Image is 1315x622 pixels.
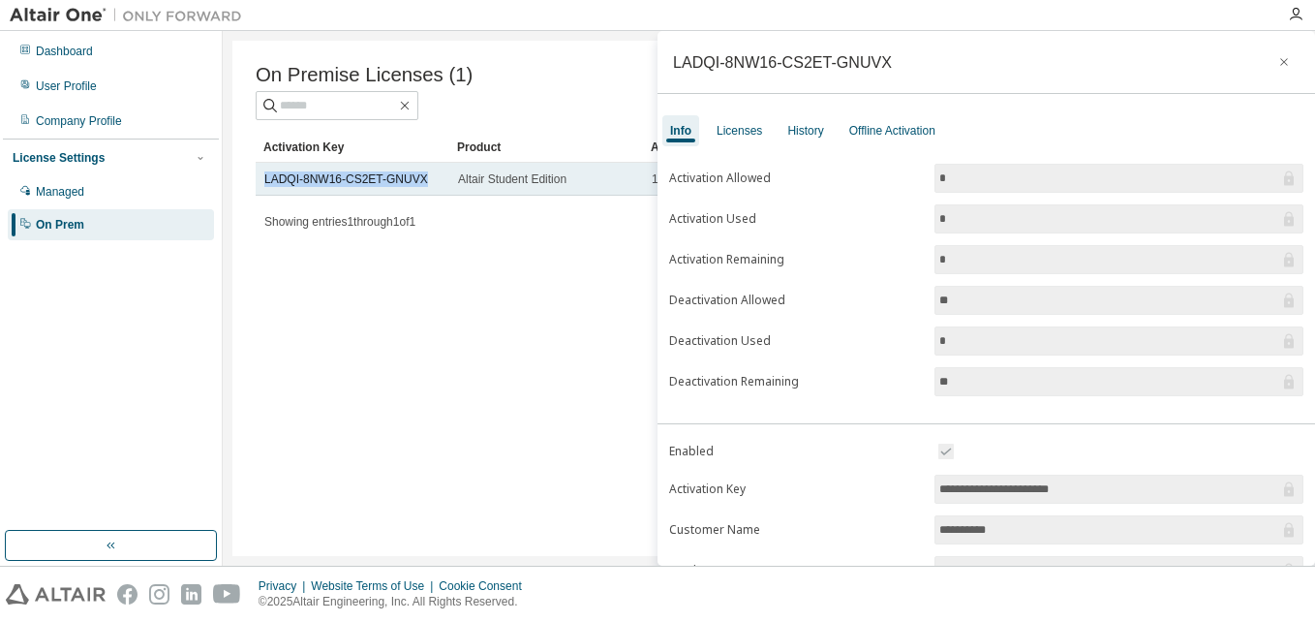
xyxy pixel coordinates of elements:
label: Deactivation Allowed [669,293,923,308]
span: Altair Student Edition [458,171,566,187]
div: Activation Allowed [651,132,829,163]
div: Offline Activation [849,123,935,139]
div: Dashboard [36,44,93,59]
div: Privacy [259,578,311,594]
img: youtube.svg [213,584,241,605]
label: Activation Allowed [669,171,923,186]
a: LADQI-8NW16-CS2ET-GNUVX [264,172,428,186]
img: linkedin.svg [181,584,201,605]
img: altair_logo.svg [6,584,106,605]
div: Website Terms of Use [311,578,439,594]
label: Activation Remaining [669,252,923,267]
span: Showing entries 1 through 1 of 1 [264,215,415,229]
div: License Settings [13,150,105,166]
label: Deactivation Remaining [669,374,923,389]
div: Managed [36,184,84,200]
img: instagram.svg [149,584,169,605]
div: Activation Key [263,132,442,163]
label: Activation Key [669,482,923,497]
label: Customer Name [669,522,923,538]
img: facebook.svg [117,584,138,605]
div: Company Profile [36,113,122,129]
div: Product [457,132,635,163]
label: Enabled [669,444,923,459]
p: © 2025 Altair Engineering, Inc. All Rights Reserved. [259,594,534,610]
div: Cookie Consent [439,578,533,594]
div: LADQI-8NW16-CS2ET-GNUVX [673,54,892,70]
img: Altair One [10,6,252,25]
span: On Premise Licenses (1) [256,64,473,86]
label: Activation Used [669,211,923,227]
span: 1 [652,171,658,187]
div: History [787,123,823,139]
label: Product Name [669,563,923,578]
label: Deactivation Used [669,333,923,349]
div: On Prem [36,217,84,233]
div: User Profile [36,78,97,94]
div: Info [670,123,691,139]
div: Licenses [717,123,762,139]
